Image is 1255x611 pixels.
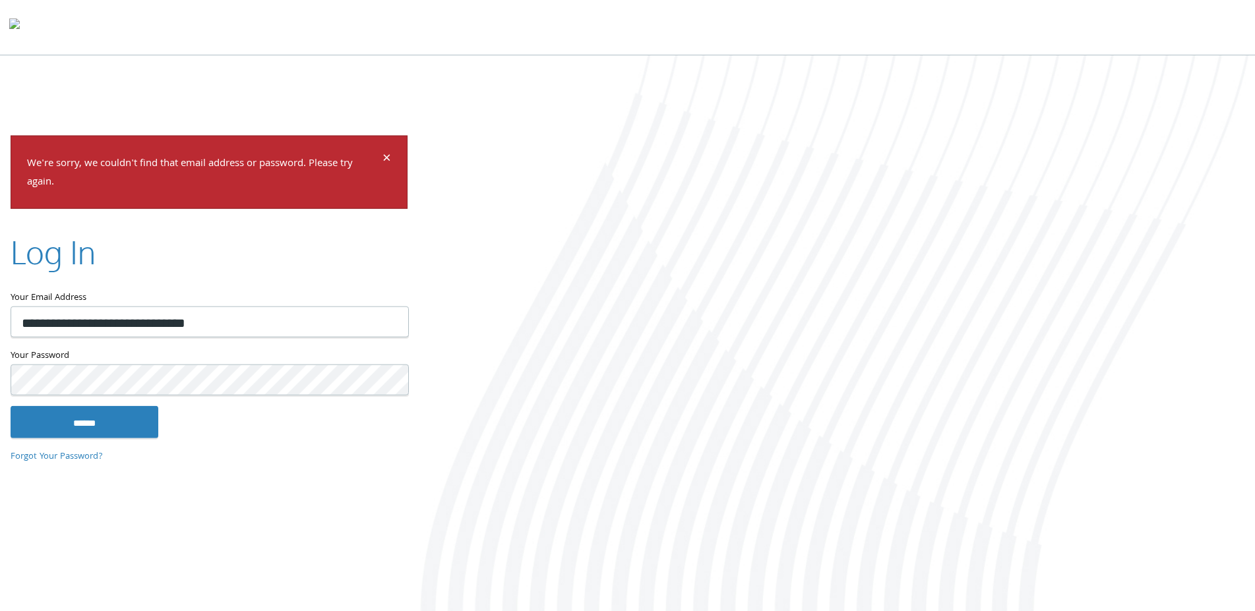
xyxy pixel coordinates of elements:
[383,152,391,167] button: Dismiss alert
[27,154,381,192] p: We're sorry, we couldn't find that email address or password. Please try again.
[11,348,408,364] label: Your Password
[11,449,103,463] a: Forgot Your Password?
[383,146,391,172] span: ×
[11,230,96,274] h2: Log In
[9,14,20,40] img: todyl-logo-dark.svg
